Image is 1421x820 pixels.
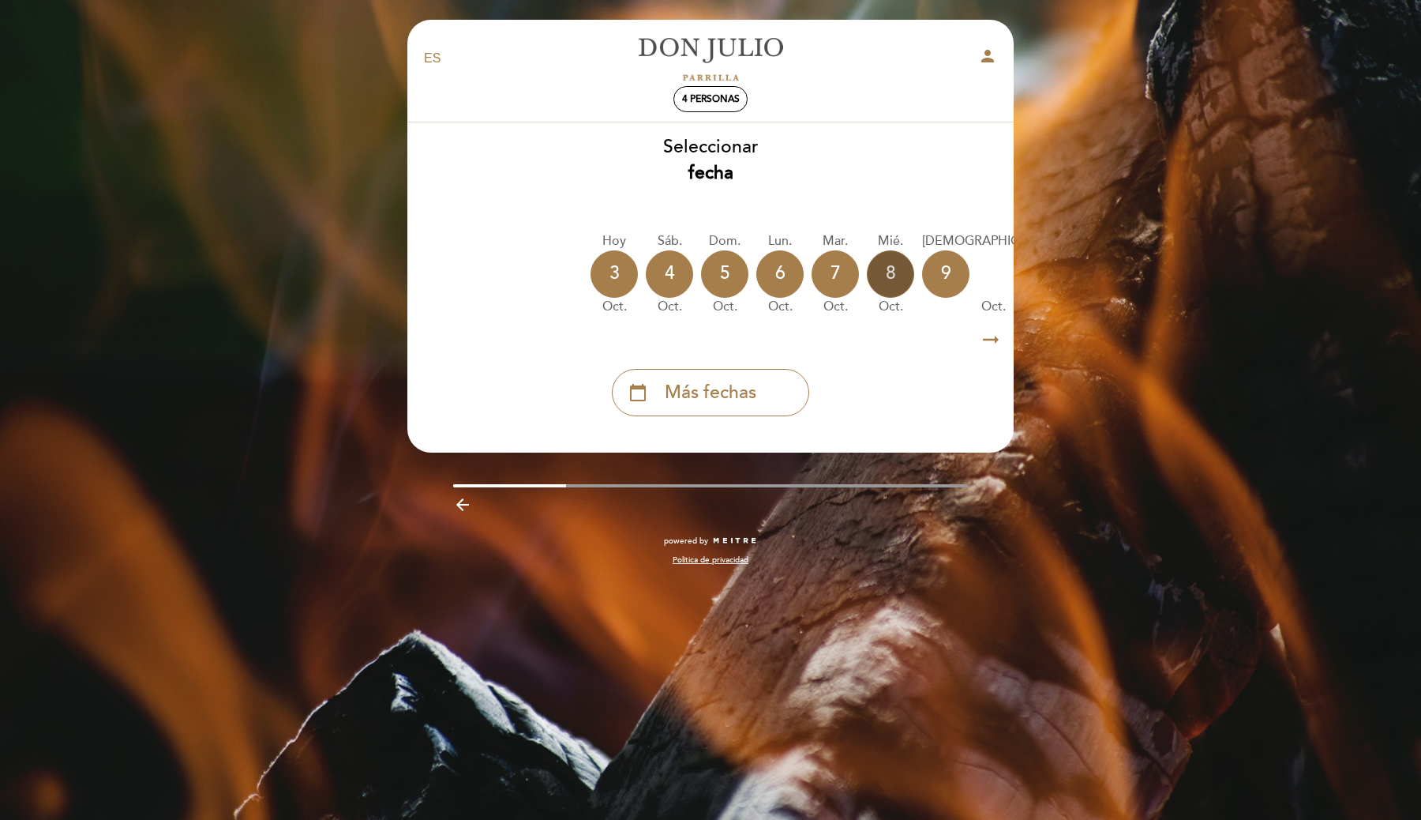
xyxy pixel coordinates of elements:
[867,232,914,250] div: mié.
[628,379,647,406] i: calendar_today
[664,536,708,547] span: powered by
[922,250,969,298] div: 9
[756,232,804,250] div: lun.
[682,93,740,105] span: 4 personas
[812,232,859,250] div: mar.
[688,162,733,184] b: fecha
[591,232,638,250] div: Hoy
[812,298,859,316] div: oct.
[591,250,638,298] div: 3
[978,47,997,66] i: person
[867,298,914,316] div: oct.
[756,298,804,316] div: oct.
[712,537,757,545] img: MEITRE
[673,555,748,566] a: Política de privacidad
[978,47,997,71] button: person
[922,232,1064,250] div: [DEMOGRAPHIC_DATA].
[812,250,859,298] div: 7
[922,298,1064,316] div: oct.
[407,134,1014,186] div: Seleccionar
[701,250,748,298] div: 5
[756,250,804,298] div: 6
[612,37,809,81] a: [PERSON_NAME]
[646,298,693,316] div: oct.
[664,536,757,547] a: powered by
[591,298,638,316] div: oct.
[646,250,693,298] div: 4
[867,250,914,298] div: 8
[453,495,472,514] i: arrow_backward
[979,323,1003,357] i: arrow_right_alt
[646,232,693,250] div: sáb.
[701,232,748,250] div: dom.
[665,380,756,406] span: Más fechas
[701,298,748,316] div: oct.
